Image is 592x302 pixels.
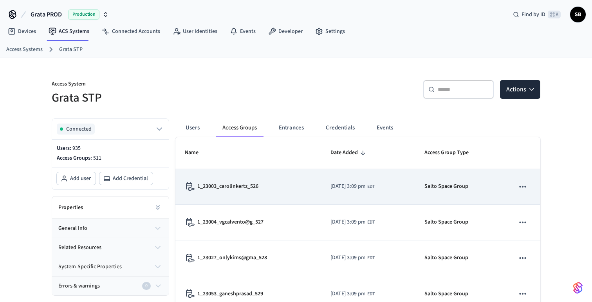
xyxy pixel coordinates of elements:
span: EDT [367,291,375,298]
button: system-specific properties [52,257,169,276]
span: EDT [367,219,375,226]
span: general info [58,224,87,233]
a: Devices [2,24,42,38]
a: Events [224,24,262,38]
button: Credentials [319,118,361,137]
span: [DATE] 3:09 pm [330,182,366,191]
span: [DATE] 3:09 pm [330,254,366,262]
a: Connected Accounts [96,24,166,38]
span: Find by ID [522,11,545,18]
p: Access Groups: [57,154,164,162]
p: 1_23003_carolinkertz_526 [197,182,258,191]
span: SB [571,7,585,22]
span: Add user [70,175,91,182]
a: Settings [309,24,351,38]
button: SB [570,7,586,22]
span: related resources [58,244,101,252]
div: America/Toronto [330,218,375,226]
div: America/Toronto [330,290,375,298]
button: Events [370,118,399,137]
p: Salto Space Group [424,290,468,298]
button: Entrances [273,118,310,137]
span: Connected [66,125,92,133]
span: EDT [367,183,375,190]
div: America/Toronto [330,254,375,262]
span: EDT [367,255,375,262]
button: Add user [57,172,96,185]
div: 0 [142,282,151,290]
span: [DATE] 3:09 pm [330,218,366,226]
p: 1_23027_onlykims@gma_528 [197,254,267,262]
button: Users [179,118,207,137]
span: ⌘ K [548,11,561,18]
span: Name [185,147,209,159]
button: Access Groups [216,118,263,137]
p: 1_23053_ganeshprasad_529 [197,290,263,298]
p: Salto Space Group [424,218,468,226]
th: Access Group Type [415,137,505,169]
button: related resources [52,238,169,257]
div: Find by ID⌘ K [507,7,567,22]
button: Errors & warnings0 [52,277,169,295]
span: Add Credential [113,175,148,182]
button: Actions [500,80,540,99]
span: Date Added [330,147,368,159]
p: Salto Space Group [424,254,468,262]
span: Errors & warnings [58,282,100,290]
a: Developer [262,24,309,38]
p: Access System [52,80,291,90]
span: Production [68,9,99,20]
h2: Properties [58,204,83,211]
a: Grata STP [59,45,83,54]
div: America/Toronto [330,182,375,191]
button: general info [52,219,169,238]
h5: Grata STP [52,90,291,106]
button: Add Credential [99,172,153,185]
p: Users: [57,144,164,153]
a: Access Systems [6,45,43,54]
button: Connected [57,124,164,135]
img: SeamLogoGradient.69752ec5.svg [573,282,583,294]
a: ACS Systems [42,24,96,38]
span: 511 [93,154,101,162]
p: Salto Space Group [424,182,468,191]
a: User Identities [166,24,224,38]
span: 935 [72,144,81,152]
span: system-specific properties [58,263,122,271]
span: Grata PROD [31,10,62,19]
p: 1_23004_vgcalvento@g_527 [197,218,264,226]
span: [DATE] 3:09 pm [330,290,366,298]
